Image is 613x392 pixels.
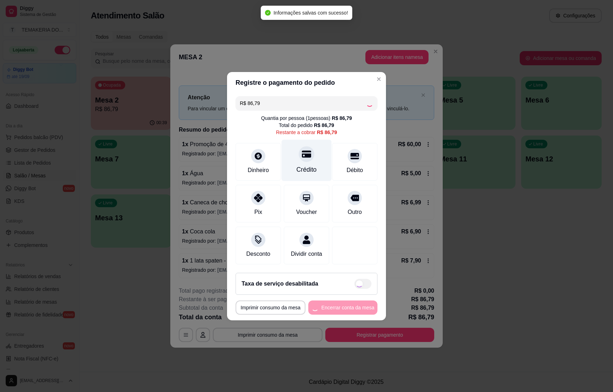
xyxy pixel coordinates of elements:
[279,122,334,129] div: Total do pedido
[265,10,271,16] span: check-circle
[236,300,305,315] button: Imprimir consumo da mesa
[242,280,318,288] h2: Taxa de serviço desabilitada
[347,166,363,175] div: Débito
[366,100,373,107] div: Loading
[274,10,348,16] span: Informações salvas com sucesso!
[248,166,269,175] div: Dinheiro
[332,115,352,122] div: R$ 86,79
[314,122,334,129] div: R$ 86,79
[297,165,317,174] div: Crédito
[261,115,352,122] div: Quantia por pessoa ( 1 pessoas)
[246,250,270,258] div: Desconto
[227,72,386,93] header: Registre o pagamento do pedido
[291,250,322,258] div: Dividir conta
[348,208,362,216] div: Outro
[373,73,385,85] button: Close
[240,96,366,110] input: Ex.: hambúrguer de cordeiro
[276,129,337,136] div: Restante a cobrar
[254,208,262,216] div: Pix
[296,208,317,216] div: Voucher
[317,129,337,136] div: R$ 86,79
